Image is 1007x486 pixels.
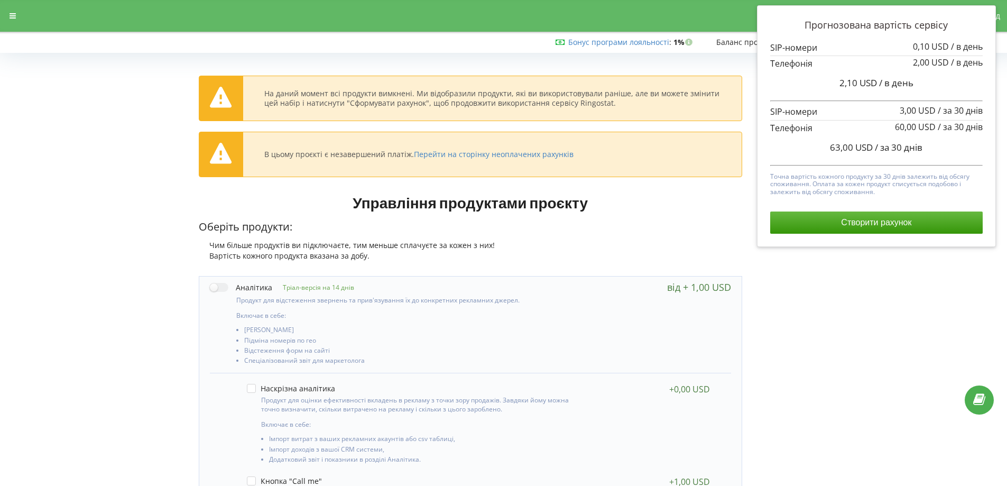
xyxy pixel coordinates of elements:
[770,19,983,32] p: Прогнозована вартість сервісу
[568,37,671,47] span: :
[261,420,571,429] p: Включає в себе:
[770,106,983,118] p: SIP-номери
[247,476,322,485] label: Кнопка "Call me"
[971,426,996,452] iframe: Intercom live chat
[875,141,922,153] span: / за 30 днів
[951,57,983,68] span: / в день
[938,105,983,116] span: / за 30 днів
[900,105,936,116] span: 3,00 USD
[770,212,983,234] button: Створити рахунок
[269,456,571,466] li: Додатковий звіт і показники в розділі Аналітика.
[210,282,272,293] label: Аналітика
[236,311,575,320] p: Включає в себе:
[199,240,742,251] div: Чим більше продуктів ви підключаєте, тим меньше сплачуєте за кожен з них!
[244,357,575,367] li: Спеціалізований звіт для маркетолога
[264,150,574,159] div: В цьому проєкті є незавершений платіж.
[414,149,574,159] a: Перейти на сторінку неоплачених рахунків
[770,122,983,134] p: Телефонія
[199,251,742,261] div: Вартість кожного продукта вказана за добу.
[673,37,695,47] strong: 1%
[269,435,571,445] li: Імпорт витрат з ваших рекламних акаунтів або csv таблиці,
[770,170,983,196] p: Точна вартість кожного продукту за 30 днів залежить від обсягу споживання. Оплата за кожен продук...
[247,384,335,393] label: Наскрізна аналітика
[951,41,983,52] span: / в день
[261,396,571,414] p: Продукт для оцінки ефективності вкладень в рекламу з точки зору продажів. Завдяки йому можна точн...
[830,141,873,153] span: 63,00 USD
[895,121,936,133] span: 60,00 USD
[236,296,575,305] p: Продукт для відстеження звернень та прив'язування їх до конкретних рекламних джерел.
[716,37,775,47] span: Баланс проєкту:
[938,121,983,133] span: / за 30 днів
[199,219,742,235] p: Оберіть продукти:
[839,77,877,89] span: 2,10 USD
[269,446,571,456] li: Імпорт доходів з вашої CRM системи,
[770,42,983,54] p: SIP-номери
[568,37,669,47] a: Бонус програми лояльності
[272,283,354,292] p: Тріал-версія на 14 днів
[244,326,575,336] li: [PERSON_NAME]
[264,89,720,108] div: На даний момент всі продукти вимкнені. Ми відобразили продукти, які ви використовували раніше, ал...
[199,193,742,212] h1: Управління продуктами проєкту
[879,77,913,89] span: / в день
[913,57,949,68] span: 2,00 USD
[770,58,983,70] p: Телефонія
[244,347,575,357] li: Відстеження форм на сайті
[667,282,731,292] div: від + 1,00 USD
[669,384,710,395] div: +0,00 USD
[913,41,949,52] span: 0,10 USD
[244,337,575,347] li: Підміна номерів по гео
